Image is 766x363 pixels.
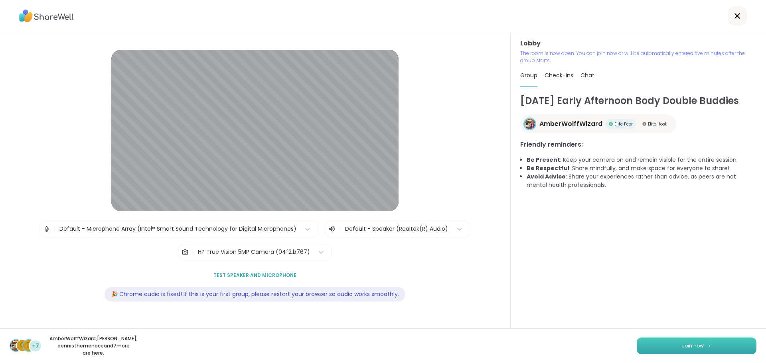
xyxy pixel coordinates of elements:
[648,121,667,127] span: Elite Host
[19,7,74,25] img: ShareWell Logo
[59,225,296,233] div: Default - Microphone Array (Intel® Smart Sound Technology for Digital Microphones)
[20,340,25,351] span: C
[527,164,756,173] li: : Share mindfully, and make space for everyone to share!
[26,340,31,351] span: d
[527,156,560,164] b: Be Present
[614,121,633,127] span: Elite Peer
[580,71,594,79] span: Chat
[213,272,296,279] span: Test speaker and microphone
[520,140,756,149] h3: Friendly reminders:
[527,164,569,172] b: Be Respectful
[642,122,646,126] img: Elite Host
[182,244,189,260] img: Camera
[49,335,138,357] p: AmberWolffWizard , [PERSON_NAME] , dennisthemenace and 7 more are here.
[707,343,712,348] img: ShareWell Logomark
[198,248,310,256] div: HP True Vision 5MP Camera (04f2:b767)
[527,173,756,189] li: : Share your experiences rather than advice, as peers are not mental health professionals.
[637,337,756,354] button: Join now
[10,340,22,351] img: AmberWolffWizard
[527,156,756,164] li: : Keep your camera on and remain visible for the entire session.
[520,114,676,133] a: AmberWolffWizardAmberWolffWizardElite PeerElite PeerElite HostElite Host
[43,221,50,237] img: Microphone
[520,94,756,108] h1: [DATE] Early Afternoon Body Double Buddies
[682,342,704,349] span: Join now
[192,244,194,260] span: |
[520,71,537,79] span: Group
[525,119,535,129] img: AmberWolffWizard
[210,267,300,284] button: Test speaker and microphone
[609,122,613,126] img: Elite Peer
[527,173,566,181] b: Avoid Advice
[339,224,341,234] span: |
[53,221,55,237] span: |
[539,119,602,129] span: AmberWolffWizard
[545,71,573,79] span: Check-ins
[520,50,756,64] p: The room is now open. You can join now or will be automatically entered five minutes after the gr...
[32,342,39,350] span: +7
[520,39,756,48] h3: Lobby
[105,287,405,302] div: 🎉 Chrome audio is fixed! If this is your first group, please restart your browser so audio works ...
